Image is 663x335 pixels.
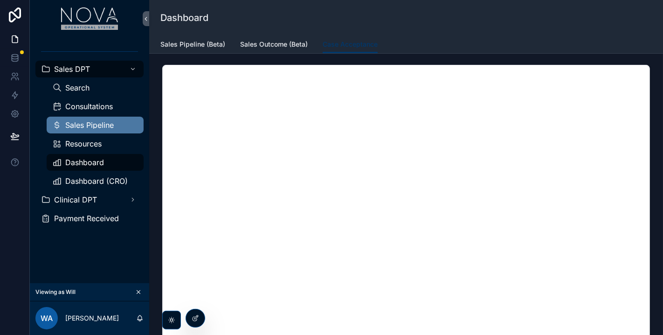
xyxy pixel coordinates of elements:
[54,215,119,222] span: Payment Received
[41,313,53,324] span: WA
[47,79,144,96] a: Search
[323,36,378,54] a: Case Acceptance
[65,103,113,110] span: Consultations
[65,314,119,323] p: [PERSON_NAME]
[65,121,114,129] span: Sales Pipeline
[35,61,144,77] a: Sales DPT
[47,173,144,189] a: Dashboard (CRO)
[240,36,308,55] a: Sales Outcome (Beta)
[47,117,144,133] a: Sales Pipeline
[47,98,144,115] a: Consultations
[65,140,102,147] span: Resources
[65,177,128,185] span: Dashboard (CRO)
[240,40,308,49] span: Sales Outcome (Beta)
[160,11,208,24] h1: Dashboard
[65,159,104,166] span: Dashboard
[35,191,144,208] a: Clinical DPT
[35,288,76,296] span: Viewing as Will
[160,36,225,55] a: Sales Pipeline (Beta)
[323,40,378,49] span: Case Acceptance
[47,135,144,152] a: Resources
[35,210,144,227] a: Payment Received
[65,84,90,91] span: Search
[47,154,144,171] a: Dashboard
[61,7,118,30] img: App logo
[160,40,225,49] span: Sales Pipeline (Beta)
[30,37,149,239] div: scrollable content
[54,65,90,73] span: Sales DPT
[54,196,97,203] span: Clinical DPT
